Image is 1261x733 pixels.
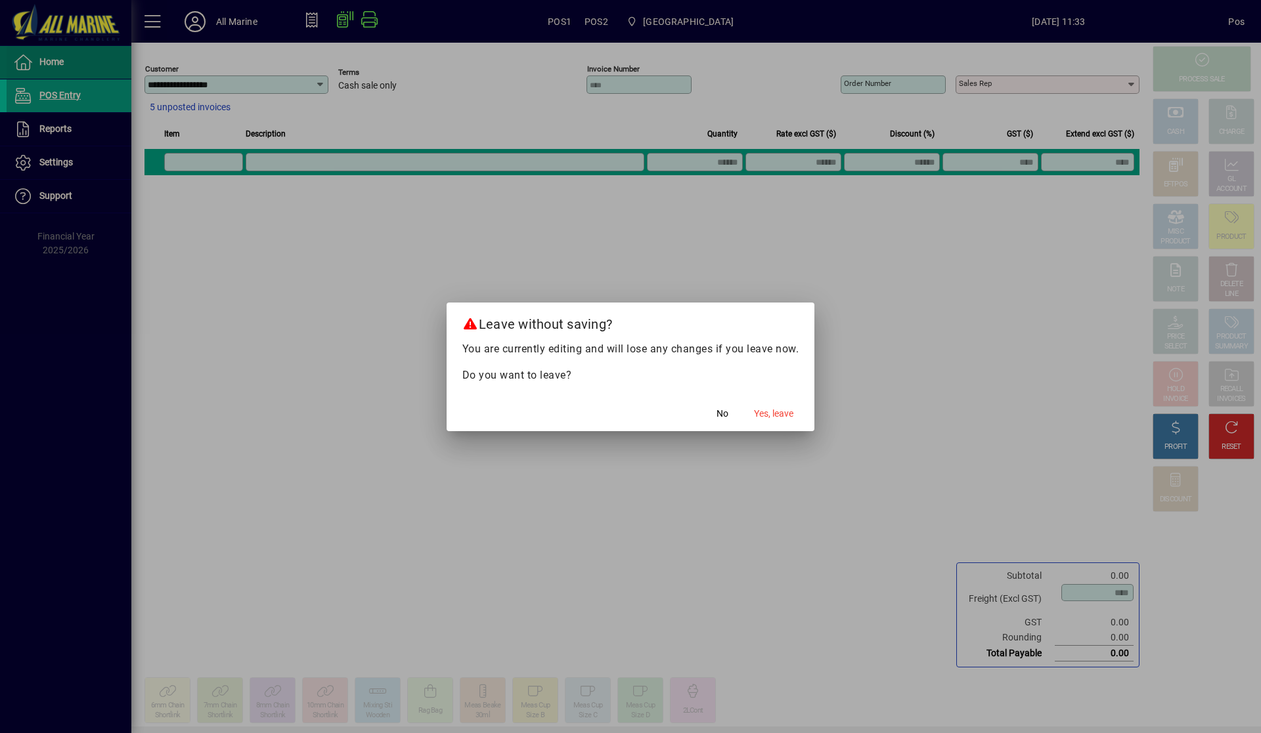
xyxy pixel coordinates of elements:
[749,402,799,426] button: Yes, leave
[462,367,799,383] p: Do you want to leave?
[447,303,815,341] h2: Leave without saving?
[754,407,793,421] span: Yes, leave
[717,407,728,421] span: No
[462,341,799,357] p: You are currently editing and will lose any changes if you leave now.
[701,402,743,426] button: No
